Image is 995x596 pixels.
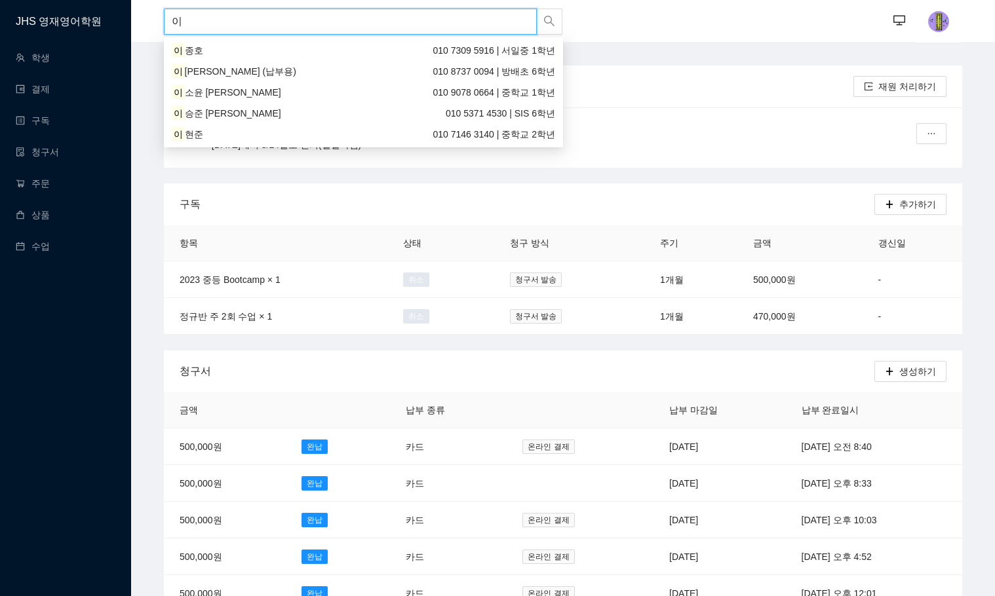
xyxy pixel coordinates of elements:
span: desktop [893,14,905,28]
input: 학생명 또는 보호자 핸드폰번호로 검색하세요 [164,9,537,35]
span: 청구서 발송 [510,272,562,287]
th: 납부 마감일 [654,392,786,428]
span: 추가하기 [899,197,936,212]
span: search [543,15,555,29]
div: 구독 [180,185,874,223]
span: 온라인 결제 [522,439,574,454]
td: [DATE] 오후 10:03 [786,502,962,538]
span: 010 7309 5916 [433,45,494,56]
td: [DATE] 오후 4:52 [786,538,962,575]
button: search [536,9,562,35]
td: 카드 [390,538,507,575]
mark: 이 [172,64,185,79]
span: 완납 [302,439,328,454]
span: 재원 처리하기 [878,79,936,94]
a: shopping상품 [16,210,50,220]
td: [DATE] 오후 8:33 [786,465,962,502]
span: 생성하기 [899,364,936,379]
span: 010 7146 3140 [433,129,494,140]
td: [DATE] [654,465,786,502]
mark: 이 [172,43,185,58]
span: 종호 [185,45,203,56]
td: 500,000원 [164,502,286,538]
span: 소윤 [PERSON_NAME] [185,87,281,98]
button: desktop [886,8,912,34]
button: import재원 처리하기 [853,76,946,97]
td: [DATE] [654,538,786,575]
span: 청구서 발송 [510,309,562,324]
th: 납부 종류 [390,392,507,428]
a: profile구독 [16,115,50,126]
span: 온라인 결제 [522,513,574,527]
button: ellipsis [916,123,946,144]
td: 정규반 주 2회 수업 × 1 [164,298,387,335]
a: shopping-cart주문 [16,178,50,189]
span: 010 5371 4530 [446,108,507,119]
span: 취소 [403,272,429,287]
button: plus추가하기 [874,194,946,215]
span: ellipsis [927,129,936,140]
span: [PERSON_NAME] (납부용) [185,66,296,77]
td: - [863,298,962,335]
td: [DATE] 오전 8:40 [786,428,962,465]
div: 청구서 [180,352,874,390]
td: 500,000원 [164,428,286,465]
td: 2023 중등 Bootcamp × 1 [164,261,387,298]
td: 1개월 [644,261,737,298]
td: - [863,261,962,298]
button: plus생성하기 [874,361,946,382]
mark: 이 [172,85,185,100]
td: 500,000원 [737,261,863,298]
td: 1개월 [644,298,737,335]
span: 완납 [302,476,328,491]
th: 상태 [387,225,494,261]
th: 갱신일 [863,225,962,261]
span: plus [885,367,894,377]
th: 납부 완료일시 [786,392,962,428]
span: 온라인 결제 [522,549,574,564]
td: [DATE] [654,502,786,538]
span: 완납 [302,549,328,564]
a: calendar수업 [16,241,50,251]
th: 금액 [737,225,863,261]
span: 현준 [185,129,203,140]
td: 500,000원 [164,465,286,502]
td: 카드 [390,502,507,538]
td: 470,000원 [737,298,863,335]
span: 완납 [302,513,328,527]
img: photo.jpg [928,11,949,32]
span: 승준 [PERSON_NAME] [185,108,281,119]
mark: 이 [172,106,185,121]
span: | 중학교 2학년 [433,127,555,141]
mark: 이 [172,127,185,141]
th: 항목 [164,225,387,261]
td: 카드 [390,428,507,465]
span: 취소 [403,309,429,324]
td: 카드 [390,465,507,502]
td: 500,000원 [164,538,286,575]
span: 010 9078 0664 [433,87,494,98]
span: plus [885,200,894,210]
span: import [864,82,873,92]
th: 청구 방식 [494,225,644,261]
span: | 방배초 6학년 [433,64,555,79]
a: wallet결제 [16,84,50,94]
a: team학생 [16,52,50,63]
th: 주기 [644,225,737,261]
span: | 중학교 1학년 [433,85,555,100]
span: | 서일중 1학년 [433,43,555,58]
span: | SIS 6학년 [446,106,555,121]
td: [DATE] [654,428,786,465]
th: 금액 [164,392,286,428]
a: file-done청구서 [16,147,59,157]
span: 010 8737 0094 [433,66,494,77]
